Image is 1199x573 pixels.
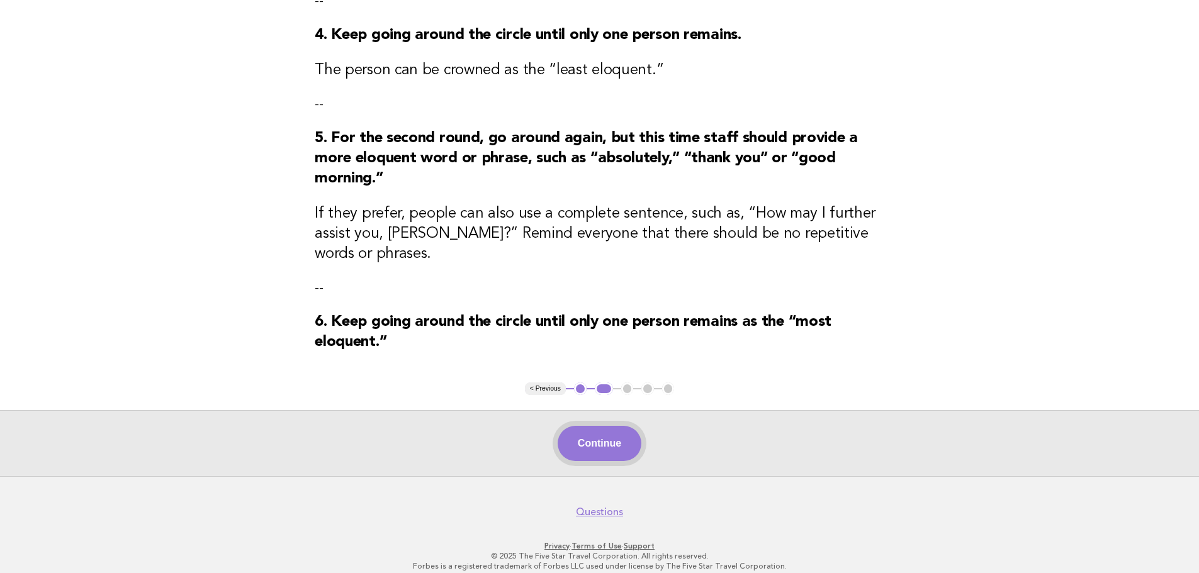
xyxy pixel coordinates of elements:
p: -- [315,279,884,297]
button: < Previous [525,382,566,395]
p: -- [315,96,884,113]
h3: The person can be crowned as the “least eloquent.” [315,60,884,81]
p: © 2025 The Five Star Travel Corporation. All rights reserved. [215,551,985,561]
strong: 6. Keep going around the circle until only one person remains as the “most eloquent.” [315,314,831,350]
button: 2 [595,382,613,395]
a: Support [624,542,655,550]
strong: 5. For the second round, go around again, but this time staff should provide a more eloquent word... [315,131,858,186]
h3: If they prefer, people can also use a complete sentence, such as, “How may I further assist you, ... [315,204,884,264]
a: Terms of Use [571,542,622,550]
p: Forbes is a registered trademark of Forbes LLC used under license by The Five Star Travel Corpora... [215,561,985,571]
a: Privacy [544,542,570,550]
a: Questions [576,506,623,518]
strong: 4. Keep going around the circle until only one person remains. [315,28,741,43]
button: Continue [558,426,641,461]
p: · · [215,541,985,551]
button: 1 [574,382,587,395]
